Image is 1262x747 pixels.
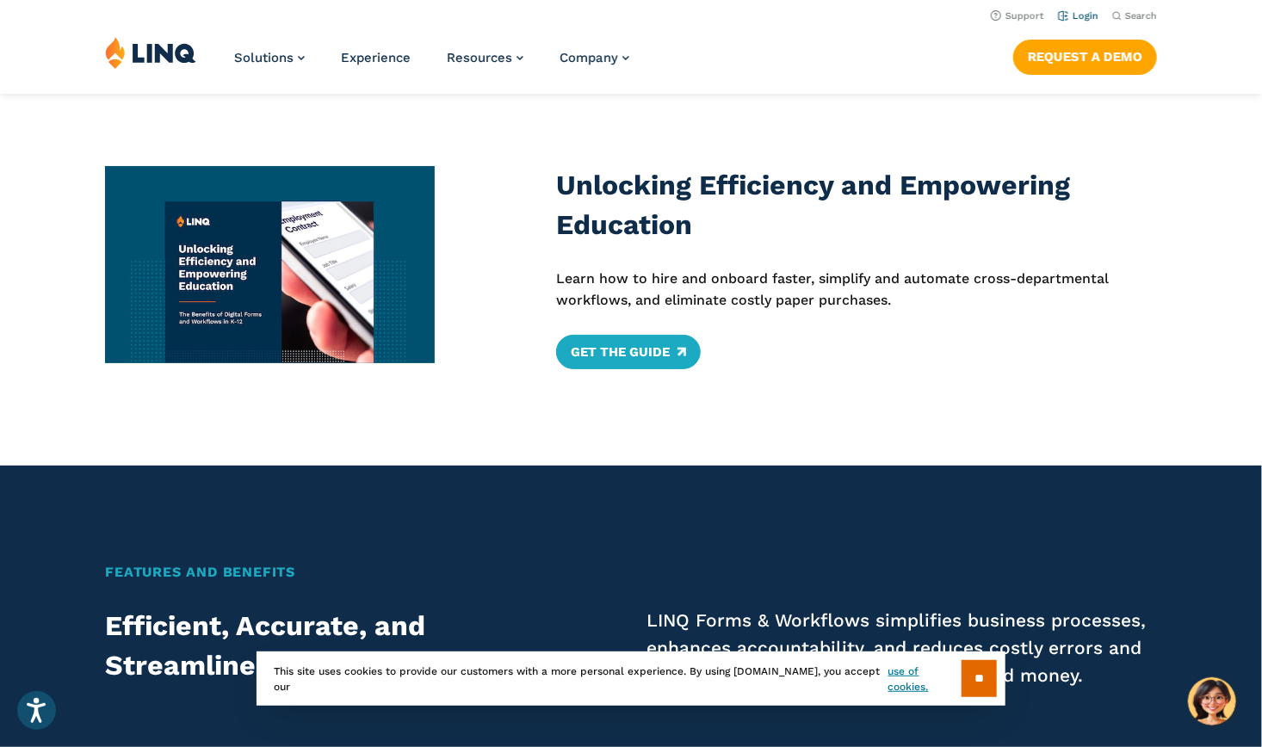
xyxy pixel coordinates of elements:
h3: Unlocking Efficiency and Empowering Education [556,166,1156,244]
a: Support [991,10,1044,22]
h2: Features and Benefits [105,562,1157,583]
img: LINQ | K‑12 Software [105,36,196,69]
div: This site uses cookies to provide our customers with a more personal experience. By using [DOMAIN... [257,651,1005,706]
span: Company [560,50,618,65]
a: Resources [447,50,523,65]
a: Experience [341,50,411,65]
a: Get The Guide [556,335,700,369]
a: Login [1058,10,1098,22]
p: Learn how to hire and onboard faster, simplify and automate cross-departmental workflows, and eli... [556,269,1156,311]
span: Solutions [234,50,294,65]
h2: Efficient, Accurate, and Streamlined Workflows [105,607,525,685]
button: Open Search Bar [1112,9,1157,22]
a: Request a Demo [1013,40,1157,74]
nav: Primary Navigation [234,36,629,93]
a: Company [560,50,629,65]
a: Solutions [234,50,305,65]
img: Unlocking Efficiency and Empowering Education [105,166,435,362]
p: LINQ Forms & Workflows simplifies business processes, enhances accountability, and reduces costly... [646,607,1156,689]
span: Search [1125,10,1157,22]
button: Hello, have a question? Let’s chat. [1188,677,1236,725]
nav: Button Navigation [1013,36,1157,74]
span: Resources [447,50,512,65]
a: use of cookies. [888,664,962,695]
